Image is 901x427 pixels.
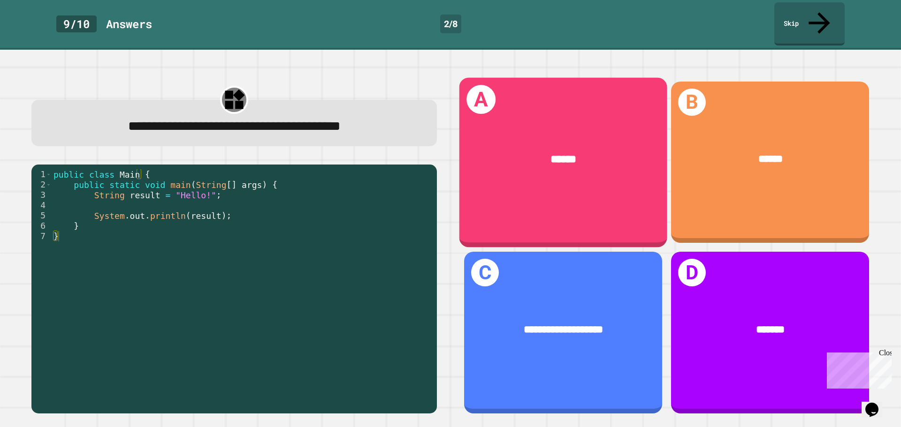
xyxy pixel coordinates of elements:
[31,169,52,180] div: 1
[106,15,152,32] div: Answer s
[31,210,52,221] div: 5
[678,259,706,286] h1: D
[31,200,52,210] div: 4
[46,169,51,180] span: Toggle code folding, rows 1 through 7
[31,190,52,200] div: 3
[823,349,892,389] iframe: chat widget
[56,15,97,32] div: 9 / 10
[678,89,706,116] h1: B
[471,259,499,286] h1: C
[4,4,65,60] div: Chat with us now!Close
[31,180,52,190] div: 2
[862,390,892,418] iframe: chat widget
[31,221,52,231] div: 6
[774,2,845,45] a: Skip
[31,231,52,241] div: 7
[46,180,51,190] span: Toggle code folding, rows 2 through 6
[440,15,461,33] div: 2 / 8
[466,85,496,114] h1: A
